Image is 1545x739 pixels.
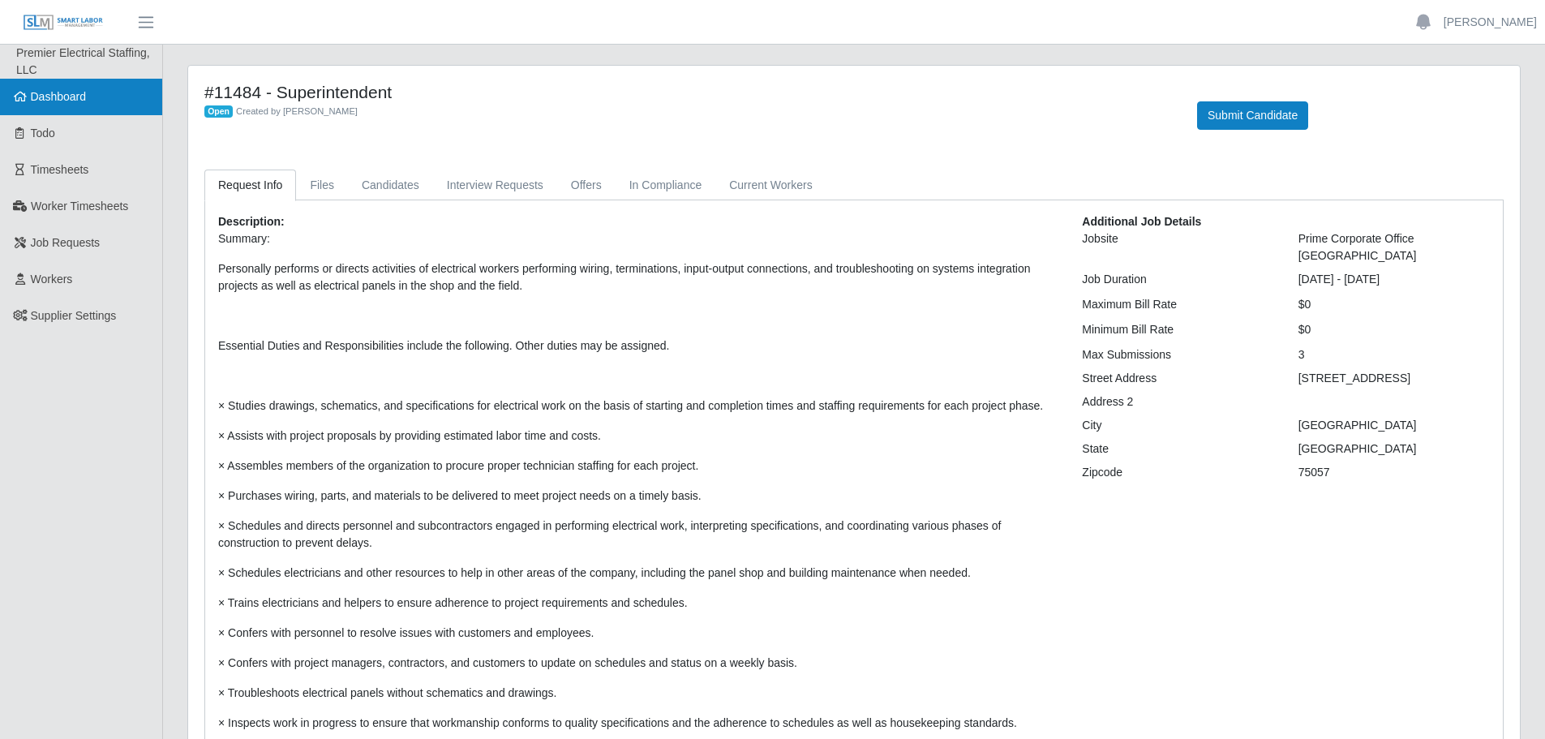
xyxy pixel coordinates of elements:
span: Supplier Settings [31,309,117,322]
p: × Schedules and directs personnel and subcontractors engaged in performing electrical work, inter... [218,518,1058,552]
p: × Trains electricians and helpers to ensure adherence to project requirements and schedules. [218,595,1058,612]
p: × Assists with project proposals by providing estimated labor time and costs. [218,428,1058,445]
div: [DATE] - [DATE] [1286,271,1502,288]
div: Max Submissions [1070,346,1285,363]
a: Interview Requests [433,170,557,201]
div: Street Address [1070,370,1285,387]
h4: #11484 - Superintendent [204,82,1173,102]
div: City [1070,417,1285,434]
div: $0 [1286,321,1502,338]
a: Offers [557,170,616,201]
span: Job Requests [31,236,101,249]
div: Minimum Bill Rate [1070,321,1285,338]
div: Zipcode [1070,464,1285,481]
p: Personally performs or directs activities of electrical workers performing wiring, terminations, ... [218,260,1058,294]
p: × Troubleshoots electrical panels without schematics and drawings. [218,685,1058,702]
p: × Assembles members of the organization to procure proper technician staffing for each project. [218,458,1058,475]
p: Essential Duties and Responsibilities include the following. Other duties may be assigned. [218,337,1058,354]
span: Worker Timesheets [31,200,128,213]
span: Created by [PERSON_NAME] [236,106,358,116]
a: Request Info [204,170,296,201]
p: × Studies drawings, schematics, and specifications for electrical work on the basis of starting a... [218,397,1058,415]
button: Submit Candidate [1197,101,1308,130]
div: Jobsite [1070,230,1285,264]
span: Dashboard [31,90,87,103]
a: Files [296,170,348,201]
p: × Confers with personnel to resolve issues with customers and employees. [218,625,1058,642]
div: $0 [1286,296,1502,313]
p: × Purchases wiring, parts, and materials to be delivered to meet project needs on a timely basis. [218,488,1058,505]
span: Todo [31,127,55,140]
div: Prime Corporate Office [GEOGRAPHIC_DATA] [1286,230,1502,264]
img: SLM Logo [23,14,104,32]
span: Workers [31,273,73,286]
span: Open [204,105,233,118]
b: Description: [218,215,285,228]
a: In Compliance [616,170,716,201]
div: 75057 [1286,464,1502,481]
div: [GEOGRAPHIC_DATA] [1286,417,1502,434]
div: Job Duration [1070,271,1285,288]
div: Maximum Bill Rate [1070,296,1285,313]
div: [GEOGRAPHIC_DATA] [1286,440,1502,458]
div: [STREET_ADDRESS] [1286,370,1502,387]
div: State [1070,440,1285,458]
span: Premier Electrical Staffing, LLC [16,46,150,76]
p: × Confers with project managers, contractors, and customers to update on schedules and status on ... [218,655,1058,672]
p: × Inspects work in progress to ensure that workmanship conforms to quality specifications and the... [218,715,1058,732]
a: Current Workers [715,170,826,201]
span: Timesheets [31,163,89,176]
p: Summary: [218,230,1058,247]
div: Address 2 [1070,393,1285,410]
p: × Schedules electricians and other resources to help in other areas of the company, including the... [218,565,1058,582]
div: 3 [1286,346,1502,363]
a: Candidates [348,170,433,201]
b: Additional Job Details [1082,215,1201,228]
a: [PERSON_NAME] [1444,14,1537,31]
